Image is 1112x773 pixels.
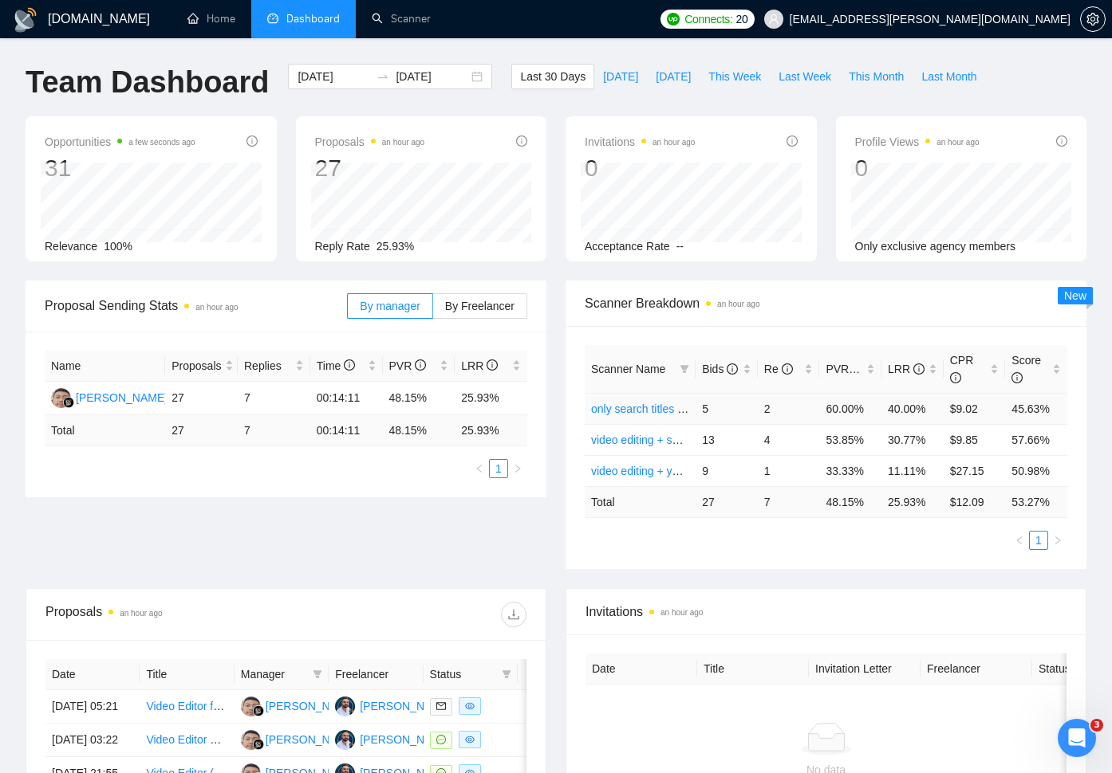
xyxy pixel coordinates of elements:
span: download [502,608,526,621]
li: Previous Page [470,459,489,478]
span: info-circle [1011,372,1023,383]
span: Invitations [585,132,695,151]
a: MA[PERSON_NAME] [335,732,452,745]
button: Last Week [770,64,840,89]
span: info-circle [782,363,793,375]
img: NS [241,730,261,750]
td: 7 [238,415,310,446]
td: Video Editor Needed to Create 3-Minute Apple-Style Cinematic Software Promo Video [140,724,234,757]
span: eye [465,701,475,711]
time: an hour ago [653,138,695,147]
button: right [508,459,527,478]
div: Proposals [45,602,286,627]
span: dashboard [267,13,278,24]
a: MA[PERSON_NAME] [335,699,452,712]
td: $9.85 [944,424,1006,455]
span: info-circle [950,372,961,383]
td: 25.93 % [881,486,944,517]
span: eye [465,735,475,744]
span: LRR [888,363,925,375]
li: Previous Page [1010,531,1029,550]
button: download [501,602,526,627]
span: Opportunities [45,132,195,151]
span: Dashboard [286,12,340,26]
span: PVR [826,363,863,375]
th: Manager [235,659,329,690]
time: an hour ago [937,138,979,147]
span: Manager [241,665,306,683]
td: 33.33% [819,455,881,486]
td: 48.15 % [819,486,881,517]
span: This Week [708,68,761,85]
span: info-circle [516,135,527,147]
span: Scanner Name [591,363,665,375]
td: 00:14:11 [310,382,383,415]
span: filter [499,662,515,686]
span: -- [676,240,684,253]
td: 7 [238,382,310,415]
a: video editing + youtube [591,465,706,477]
td: 5 [696,393,758,424]
th: Freelancer [921,653,1032,685]
img: gigradar-bm.png [63,397,74,408]
li: 1 [489,459,508,478]
th: Replies [238,351,310,382]
time: an hour ago [382,138,424,147]
button: like [524,696,543,716]
td: 27 [696,486,758,517]
span: 3 [1090,719,1103,732]
td: 48.15% [383,382,455,415]
button: Last Month [913,64,985,89]
span: Time [317,359,355,372]
button: right [1048,531,1067,550]
a: setting [1080,13,1106,26]
div: 27 [315,153,425,183]
span: info-circle [487,359,498,371]
th: Title [140,659,234,690]
span: This Month [849,68,904,85]
span: [DATE] [656,68,691,85]
th: Date [45,659,140,690]
span: setting [1081,13,1105,26]
span: PVR [389,359,427,372]
td: 11.11% [881,455,944,486]
a: 1 [1030,532,1047,549]
span: Connects: [684,10,732,28]
li: Next Page [508,459,527,478]
td: 45.63% [1005,393,1067,424]
img: NS [51,388,71,408]
td: 00:14:11 [310,415,383,446]
span: By Freelancer [445,300,515,312]
span: 100% [104,240,132,253]
a: NS[PERSON_NAME] [241,732,357,745]
button: left [470,459,489,478]
span: CPR [950,354,974,384]
a: only search titles + high budget [591,402,745,415]
th: Name [45,351,165,382]
div: [PERSON_NAME] [266,731,357,748]
span: message [436,735,446,744]
li: 1 [1029,531,1048,550]
td: Total [585,486,696,517]
span: Score [1011,354,1041,384]
span: to [377,70,389,83]
span: Re [764,363,793,375]
span: Replies [244,357,292,375]
span: filter [680,364,689,374]
th: Freelancer [329,659,423,690]
span: info-circle [415,359,426,371]
span: info-circle [787,135,798,147]
td: [DATE] 05:21 [45,690,140,724]
span: info-circle [727,363,738,375]
th: Proposals [165,351,238,382]
td: 48.15 % [383,415,455,446]
span: Acceptance Rate [585,240,670,253]
button: like [524,730,543,749]
span: filter [313,669,322,679]
td: 1 [758,455,820,486]
time: an hour ago [717,300,759,308]
span: 25.93% [377,240,414,253]
div: 0 [855,153,980,183]
button: left [1010,531,1029,550]
td: [DATE] 03:22 [45,724,140,757]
